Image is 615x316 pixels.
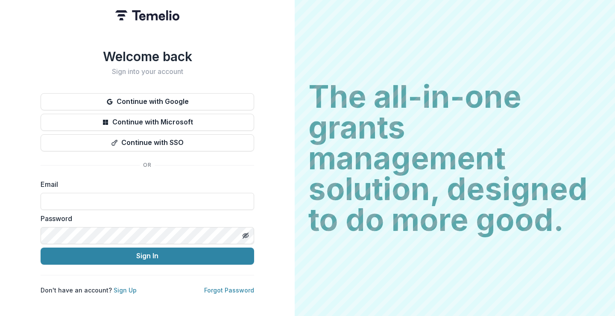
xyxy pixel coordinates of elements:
label: Email [41,179,249,189]
button: Toggle password visibility [239,229,252,242]
button: Continue with Google [41,93,254,110]
button: Continue with Microsoft [41,114,254,131]
a: Forgot Password [204,286,254,294]
p: Don't have an account? [41,286,137,295]
button: Continue with SSO [41,134,254,151]
h2: Sign into your account [41,68,254,76]
label: Password [41,213,249,224]
button: Sign In [41,248,254,265]
a: Sign Up [114,286,137,294]
img: Temelio [115,10,179,21]
h1: Welcome back [41,49,254,64]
